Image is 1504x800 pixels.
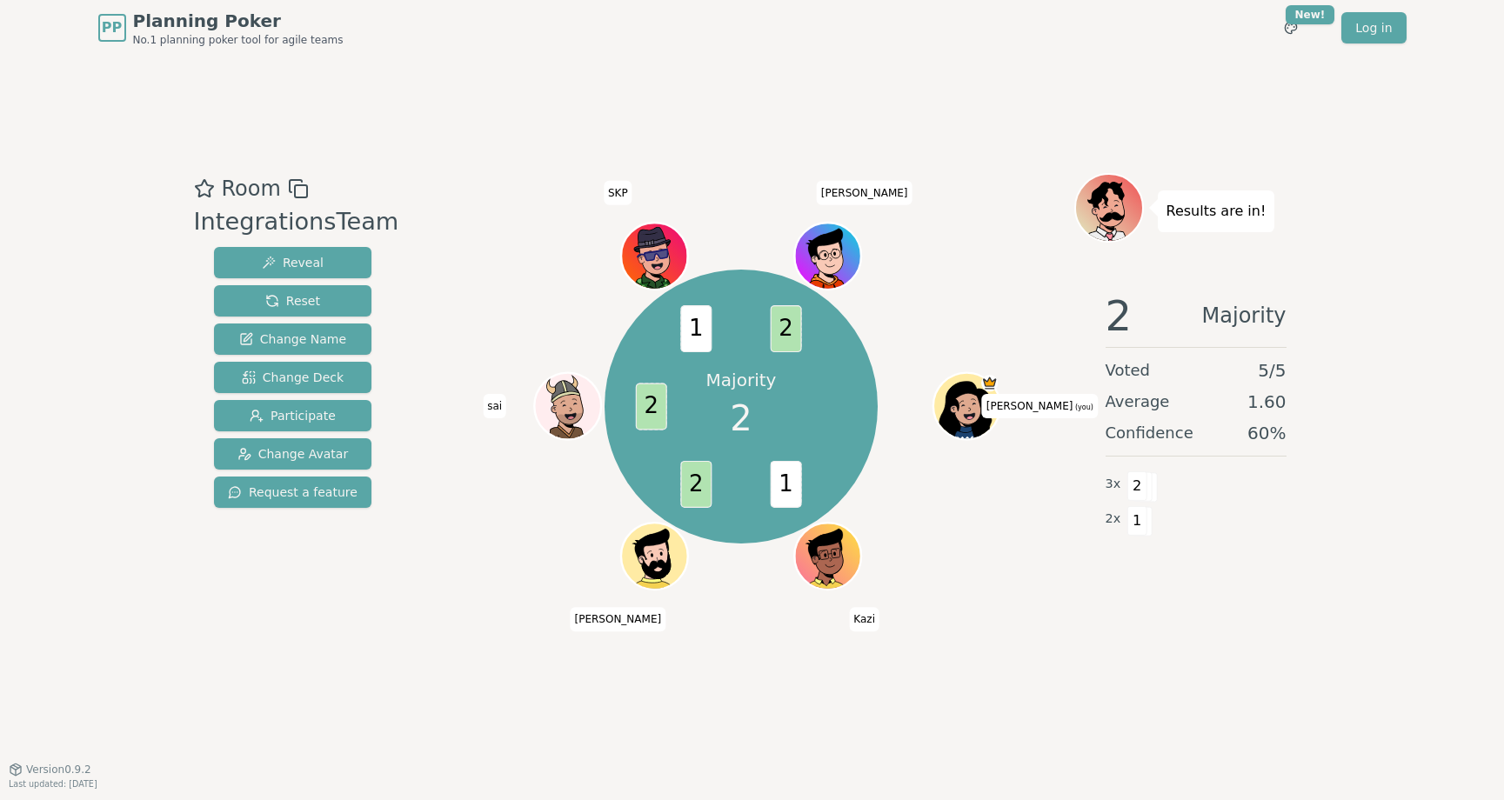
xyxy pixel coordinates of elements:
[771,305,802,352] span: 2
[1106,510,1121,529] span: 2 x
[982,394,1098,418] span: Click to change your name
[98,9,344,47] a: PPPlanning PokerNo.1 planning poker tool for agile teams
[9,763,91,777] button: Version0.9.2
[636,383,667,430] span: 2
[1286,5,1335,24] div: New!
[483,394,506,418] span: Click to change your name
[570,608,665,632] span: Click to change your name
[680,461,712,508] span: 2
[214,400,371,431] button: Participate
[935,375,998,437] button: Click to change your avatar
[1106,421,1193,445] span: Confidence
[250,407,336,424] span: Participate
[102,17,122,38] span: PP
[133,33,344,47] span: No.1 planning poker tool for agile teams
[194,204,399,240] div: IntegrationsTeam
[239,330,346,348] span: Change Name
[214,323,371,355] button: Change Name
[1275,12,1307,43] button: New!
[1127,506,1147,536] span: 1
[706,368,777,392] p: Majority
[1073,403,1093,411] span: (you)
[133,9,344,33] span: Planning Poker
[680,305,712,352] span: 1
[1106,358,1151,383] span: Voted
[9,779,97,789] span: Last updated: [DATE]
[604,181,632,205] span: Click to change your name
[214,247,371,278] button: Reveal
[1106,475,1121,494] span: 3 x
[849,608,879,632] span: Click to change your name
[214,477,371,508] button: Request a feature
[228,483,358,501] span: Request a feature
[1341,12,1406,43] a: Log in
[1247,390,1287,414] span: 1.60
[771,461,802,508] span: 1
[1106,295,1133,337] span: 2
[242,369,344,386] span: Change Deck
[817,181,912,205] span: Click to change your name
[26,763,91,777] span: Version 0.9.2
[237,445,349,463] span: Change Avatar
[730,392,752,444] span: 2
[214,438,371,470] button: Change Avatar
[981,375,998,391] span: Kate is the host
[1166,199,1267,223] p: Results are in!
[1247,421,1286,445] span: 60 %
[1202,295,1287,337] span: Majority
[214,285,371,317] button: Reset
[265,292,320,310] span: Reset
[194,173,215,204] button: Add as favourite
[262,254,324,271] span: Reveal
[222,173,281,204] span: Room
[214,362,371,393] button: Change Deck
[1258,358,1286,383] span: 5 / 5
[1127,471,1147,501] span: 2
[1106,390,1170,414] span: Average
